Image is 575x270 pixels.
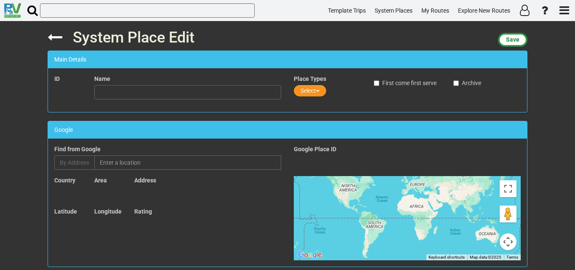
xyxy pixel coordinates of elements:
[470,255,501,259] span: Map data ©2025
[94,176,107,184] label: Area
[371,3,416,19] a: System Places
[94,75,110,83] label: Name
[294,75,326,83] label: Place Types
[500,233,516,250] button: Map camera controls
[453,79,481,87] label: Archive
[54,145,101,153] label: Find from Google
[294,85,326,96] button: Select
[54,176,75,184] label: Country
[134,176,156,184] label: Address
[454,3,514,19] a: Explore New Routes
[296,249,324,260] img: Google
[54,155,94,170] div: By Address
[500,206,516,222] button: Drag Pegman onto the map to open Street View
[60,159,89,166] span: By Address
[328,7,366,14] span: Template Trips
[429,254,465,260] button: Keyboard shortcuts
[375,7,413,14] span: System Places
[4,3,21,18] img: RvPlanetLogo.png
[294,145,336,153] label: Google Place ID
[324,3,370,19] a: Template Trips
[374,79,437,87] label: First come first serve
[453,80,459,86] input: Archive
[94,207,122,216] label: Longitude
[54,75,60,83] label: ID
[73,29,194,46] span: System Place Edit
[506,255,518,259] a: Terms (opens in new tab)
[48,51,527,68] div: Main Details
[296,249,324,260] a: Open this area in Google Maps (opens a new window)
[54,207,77,216] label: Latitude
[506,36,519,43] span: Save
[374,80,379,86] input: First come first serve
[48,121,527,139] div: Google
[498,33,527,47] button: Save
[458,7,510,14] span: Explore New Routes
[421,7,449,14] span: My Routes
[94,155,281,170] input: Enter a location
[418,3,453,19] a: My Routes
[500,180,516,197] button: Toggle fullscreen view
[134,207,152,216] label: Rating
